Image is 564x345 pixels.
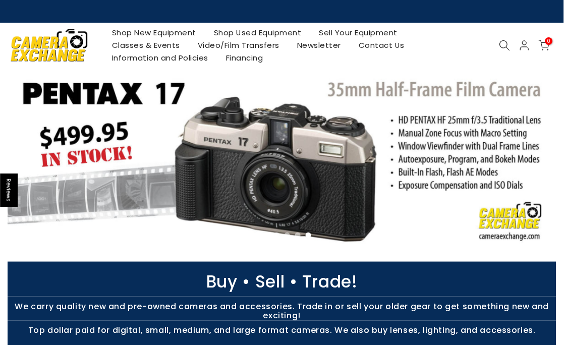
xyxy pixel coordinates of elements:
[310,27,407,39] a: Sell Your Equipment
[103,39,189,52] a: Classes & Events
[3,326,561,335] p: Top dollar paid for digital, small, medium, and large format cameras. We also buy lenses, lightin...
[103,27,205,39] a: Shop New Equipment
[263,233,269,238] li: Page dot 2
[306,233,311,238] li: Page dot 6
[289,39,350,52] a: Newsletter
[253,233,258,238] li: Page dot 1
[295,233,301,238] li: Page dot 5
[545,37,553,45] span: 0
[274,233,279,238] li: Page dot 3
[3,302,561,321] p: We carry quality new and pre-owned cameras and accessories. Trade in or sell your older gear to g...
[285,233,290,238] li: Page dot 4
[350,39,414,52] a: Contact Us
[103,52,217,65] a: Information and Policies
[217,52,272,65] a: Financing
[539,40,550,51] a: 0
[3,277,561,286] p: Buy • Sell • Trade!
[189,39,289,52] a: Video/Film Transfers
[205,27,311,39] a: Shop Used Equipment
